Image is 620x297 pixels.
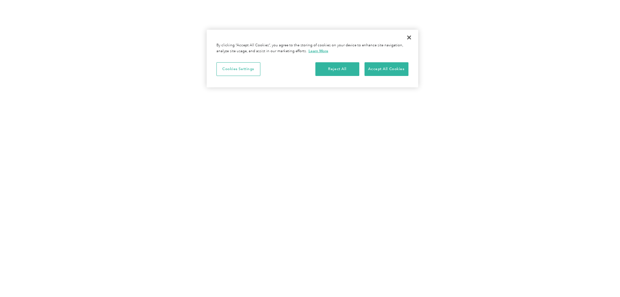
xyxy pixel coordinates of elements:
[365,62,408,76] button: Accept All Cookies
[216,62,260,76] button: Cookies Settings
[402,30,416,45] button: Close
[207,30,418,87] div: Cookie banner
[207,30,418,87] div: Privacy
[309,49,328,53] a: More information about your privacy, opens in a new tab
[216,43,408,54] div: By clicking “Accept All Cookies”, you agree to the storing of cookies on your device to enhance s...
[315,62,359,76] button: Reject All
